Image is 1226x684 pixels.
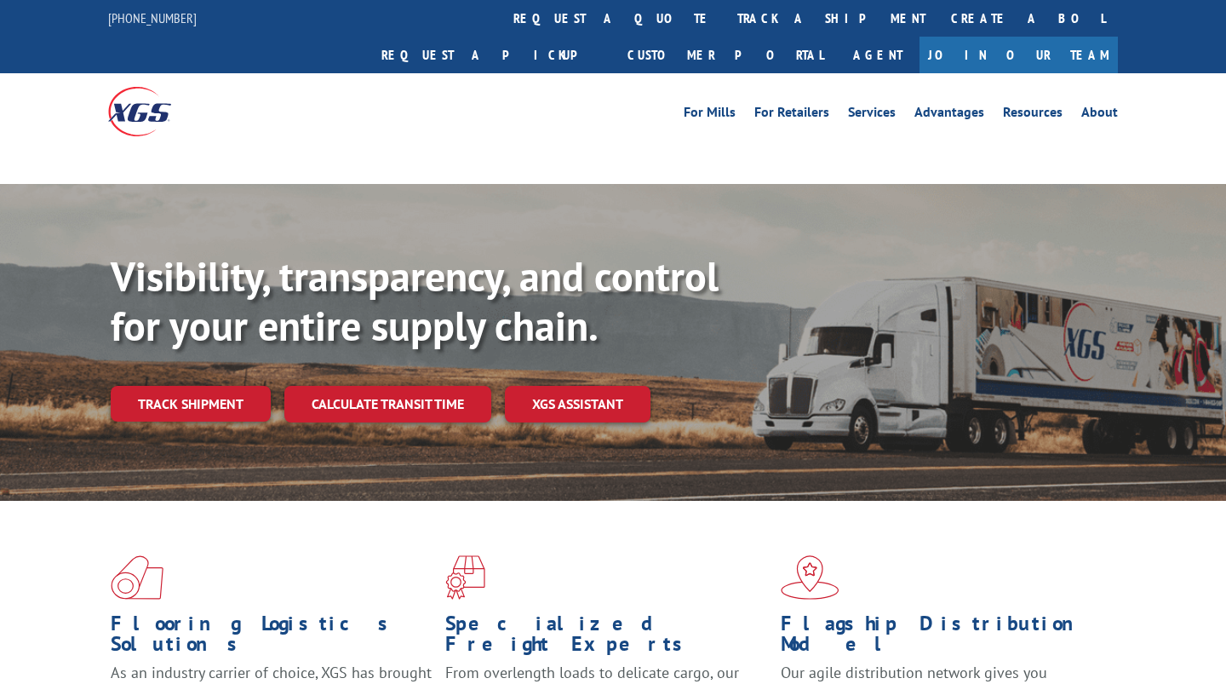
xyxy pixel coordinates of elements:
a: Customer Portal [615,37,836,73]
a: Services [848,106,896,124]
b: Visibility, transparency, and control for your entire supply chain. [111,250,719,352]
img: xgs-icon-focused-on-flooring-red [445,555,485,600]
h1: Flagship Distribution Model [781,613,1103,663]
a: For Mills [684,106,736,124]
a: Join Our Team [919,37,1118,73]
a: Track shipment [111,386,271,422]
a: Resources [1003,106,1063,124]
a: For Retailers [754,106,829,124]
a: Calculate transit time [284,386,491,422]
a: XGS ASSISTANT [505,386,650,422]
a: Advantages [914,106,984,124]
a: Agent [836,37,919,73]
a: Request a pickup [369,37,615,73]
img: xgs-icon-total-supply-chain-intelligence-red [111,555,163,600]
img: xgs-icon-flagship-distribution-model-red [781,555,839,600]
a: [PHONE_NUMBER] [108,9,197,26]
h1: Specialized Freight Experts [445,613,767,663]
a: About [1081,106,1118,124]
h1: Flooring Logistics Solutions [111,613,433,663]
